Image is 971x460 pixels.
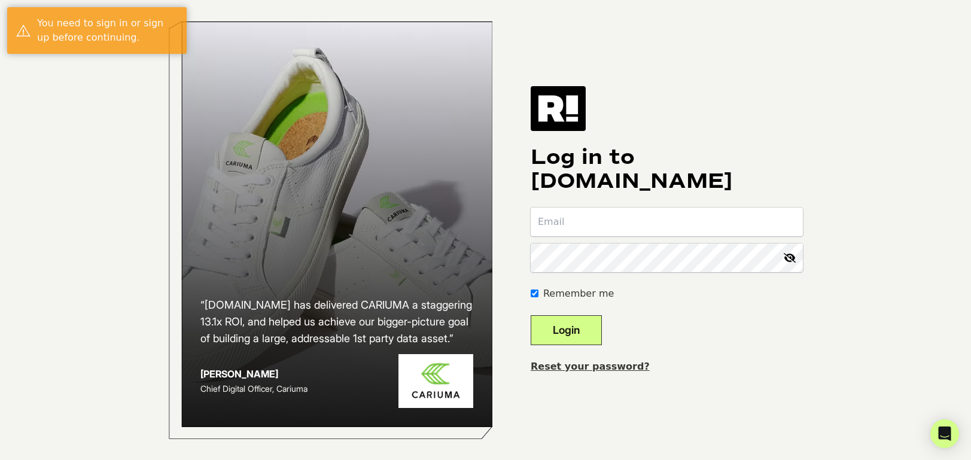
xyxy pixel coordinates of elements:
[543,287,614,301] label: Remember me
[531,86,586,130] img: Retention.com
[200,383,308,394] span: Chief Digital Officer, Cariuma
[930,419,959,448] div: Open Intercom Messenger
[37,16,178,45] div: You need to sign in or sign up before continuing.
[200,297,473,347] h2: “[DOMAIN_NAME] has delivered CARIUMA a staggering 13.1x ROI, and helped us achieve our bigger-pic...
[531,315,602,345] button: Login
[200,368,278,380] strong: [PERSON_NAME]
[531,145,803,193] h1: Log in to [DOMAIN_NAME]
[531,361,650,372] a: Reset your password?
[398,354,473,409] img: Cariuma
[531,208,803,236] input: Email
